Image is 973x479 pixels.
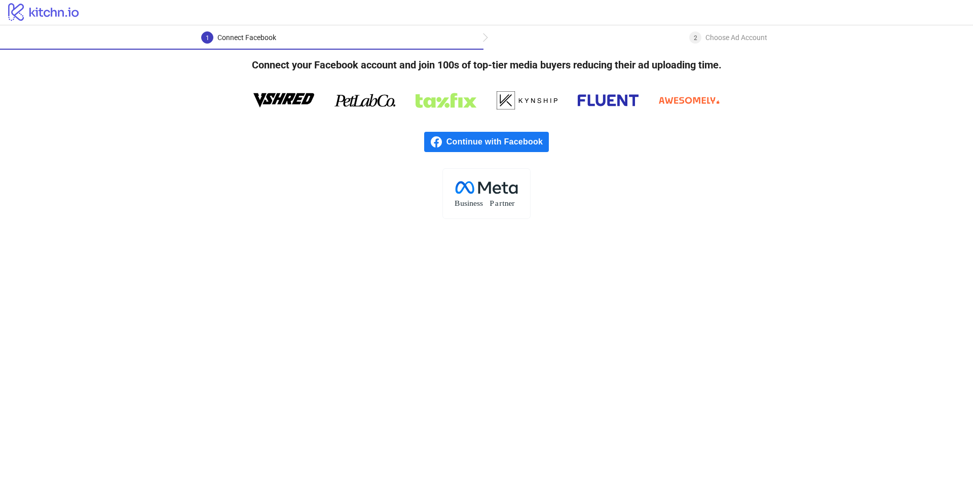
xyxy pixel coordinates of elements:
[460,199,483,207] tspan: usiness
[694,34,697,42] span: 2
[490,199,494,207] tspan: P
[705,31,767,44] div: Choose Ad Account
[424,132,549,152] a: Continue with Facebook
[502,199,515,207] tspan: tner
[217,31,276,44] div: Connect Facebook
[236,50,738,80] h4: Connect your Facebook account and join 100s of top-tier media buyers reducing their ad uploading ...
[495,199,499,207] tspan: a
[499,199,502,207] tspan: r
[446,132,549,152] span: Continue with Facebook
[455,199,460,207] tspan: B
[206,34,209,42] span: 1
